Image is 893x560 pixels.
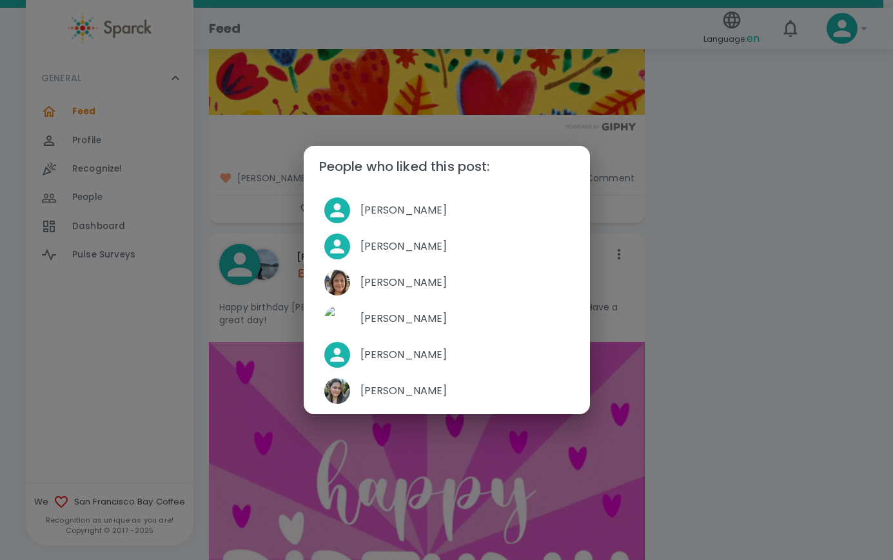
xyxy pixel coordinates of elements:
span: [PERSON_NAME] [360,239,569,254]
span: [PERSON_NAME] [360,203,569,218]
div: [PERSON_NAME] [314,337,580,373]
div: Picture of Mackenzie Vega[PERSON_NAME] [314,373,580,409]
span: [PERSON_NAME] [360,347,569,363]
div: [PERSON_NAME] [314,228,580,265]
div: [PERSON_NAME] [314,192,580,228]
div: Picture of Brenda Jacome[PERSON_NAME] [314,265,580,301]
h2: People who liked this post: [304,146,590,187]
img: Picture of Mackenzie Vega [324,378,350,404]
span: [PERSON_NAME] [360,383,569,399]
img: Picture of David Gutierrez [324,306,350,332]
div: Picture of David Gutierrez[PERSON_NAME] [314,301,580,337]
span: [PERSON_NAME] [360,311,569,326]
span: [PERSON_NAME] [360,275,569,290]
img: Picture of Brenda Jacome [324,270,350,295]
